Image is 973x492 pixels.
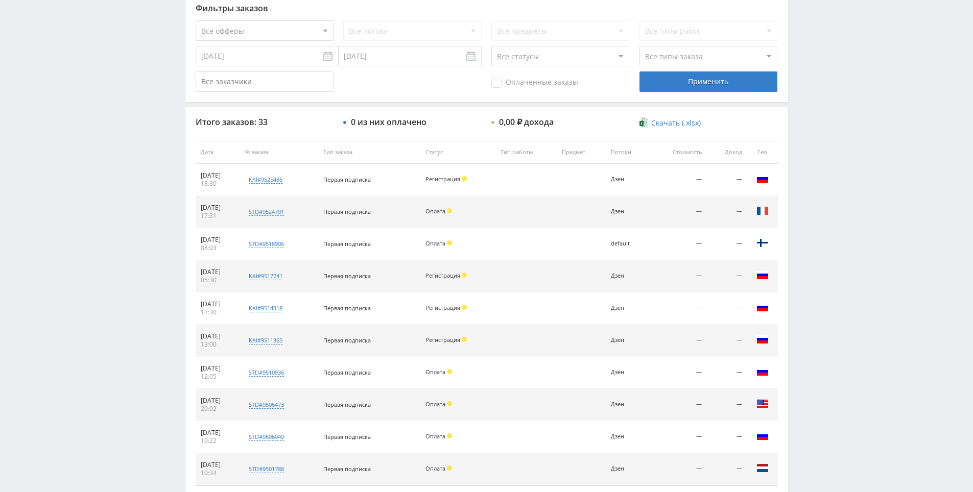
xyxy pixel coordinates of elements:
[447,208,452,213] span: Холд
[201,268,234,276] div: [DATE]
[201,300,234,308] div: [DATE]
[323,401,371,408] span: Первая подписка
[201,429,234,437] div: [DATE]
[707,228,747,260] td: —
[249,368,284,377] div: std#9510936
[611,240,645,247] div: default
[557,141,606,164] th: Предмет
[201,437,234,445] div: 19:22
[650,453,707,485] td: —
[239,141,318,164] th: № заказа
[462,337,467,342] span: Холд
[425,432,445,440] span: Оплата
[420,141,495,164] th: Статус
[462,176,467,181] span: Холд
[425,207,445,215] span: Оплата
[201,461,234,469] div: [DATE]
[201,308,234,316] div: 17:30
[425,272,460,279] span: Регистрация
[611,305,645,311] div: Дзен
[249,240,284,248] div: std#9518906
[462,305,467,310] span: Холд
[201,212,234,220] div: 17:31
[639,71,777,92] div: Применить
[650,260,707,292] td: —
[196,117,334,127] div: Итого заказов: 33
[611,433,645,440] div: Дзен
[201,236,234,244] div: [DATE]
[249,336,282,345] div: kai#9511365
[425,464,445,472] span: Оплата
[196,141,240,164] th: Дата
[707,421,747,453] td: —
[650,292,707,325] td: —
[425,336,460,343] span: Регистрация
[447,369,452,374] span: Холд
[196,4,778,13] div: Фильтры заказов
[611,401,645,408] div: Дзен
[201,180,234,188] div: 18:30
[756,333,769,346] img: rus.png
[707,357,747,389] td: —
[611,273,645,279] div: Дзен
[611,208,645,215] div: Дзен
[650,325,707,357] td: —
[323,240,371,248] span: Первая подписка
[611,369,645,376] div: Дзен
[249,176,282,184] div: kai#9525486
[756,365,769,378] img: rus.png
[318,141,420,164] th: Тип заказа
[611,176,645,183] div: Дзен
[425,175,460,183] span: Регистрация
[756,237,769,249] img: fin.png
[606,141,650,164] th: Потоки
[323,272,371,280] span: Первая подписка
[201,364,234,373] div: [DATE]
[499,117,554,127] div: 0,00 ₽ дохода
[201,405,234,413] div: 20:02
[491,78,578,88] span: Оплаченные заказы
[650,228,707,260] td: —
[447,433,452,438] span: Холд
[447,240,452,245] span: Холд
[707,141,747,164] th: Доход
[747,141,778,164] th: Гео
[201,397,234,405] div: [DATE]
[196,71,334,92] input: Все заказчики
[249,401,284,409] div: std#9506473
[707,325,747,357] td: —
[756,430,769,442] img: rus.png
[650,196,707,228] td: —
[650,421,707,453] td: —
[650,389,707,421] td: —
[323,465,371,473] span: Первая подписка
[201,204,234,212] div: [DATE]
[707,453,747,485] td: —
[756,398,769,410] img: usa.png
[425,239,445,247] span: Оплата
[756,462,769,474] img: nld.png
[323,304,371,312] span: Первая подписка
[351,117,426,127] div: 0 из них оплачено
[756,269,769,281] img: rus.png
[639,118,701,128] a: Скачать (.xlsx)
[756,205,769,217] img: fra.png
[323,176,371,183] span: Первая подписка
[201,332,234,340] div: [DATE]
[323,336,371,344] span: Первая подписка
[323,368,371,376] span: Первая подписка
[201,244,234,252] div: 08:03
[447,465,452,471] span: Холд
[611,337,645,343] div: Дзен
[201,373,234,381] div: 12:05
[201,469,234,477] div: 10:34
[323,433,371,440] span: Первая подписка
[425,400,445,408] span: Оплата
[249,272,282,280] div: kai#9517741
[201,171,234,180] div: [DATE]
[650,164,707,196] td: —
[650,357,707,389] td: —
[201,276,234,284] div: 05:30
[756,301,769,313] img: rus.png
[707,196,747,228] td: —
